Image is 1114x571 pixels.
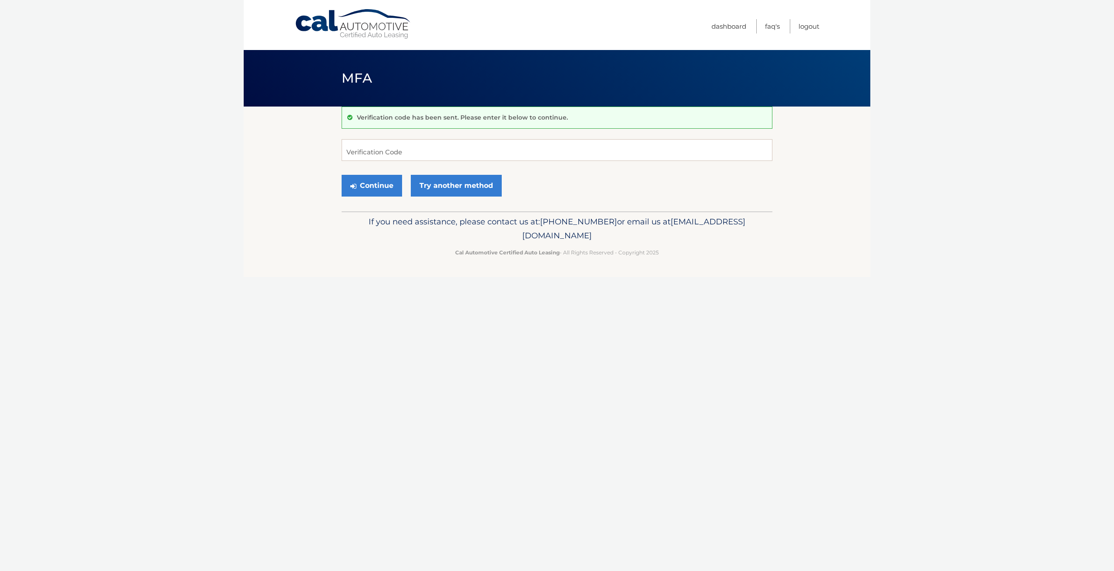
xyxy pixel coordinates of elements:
span: [PHONE_NUMBER] [540,217,617,227]
button: Continue [342,175,402,197]
p: If you need assistance, please contact us at: or email us at [347,215,767,243]
input: Verification Code [342,139,772,161]
a: Dashboard [711,19,746,33]
a: Cal Automotive [295,9,412,40]
strong: Cal Automotive Certified Auto Leasing [455,249,560,256]
p: Verification code has been sent. Please enter it below to continue. [357,114,568,121]
p: - All Rights Reserved - Copyright 2025 [347,248,767,257]
a: Logout [799,19,819,33]
a: FAQ's [765,19,780,33]
a: Try another method [411,175,502,197]
span: MFA [342,70,372,86]
span: [EMAIL_ADDRESS][DOMAIN_NAME] [522,217,745,240]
